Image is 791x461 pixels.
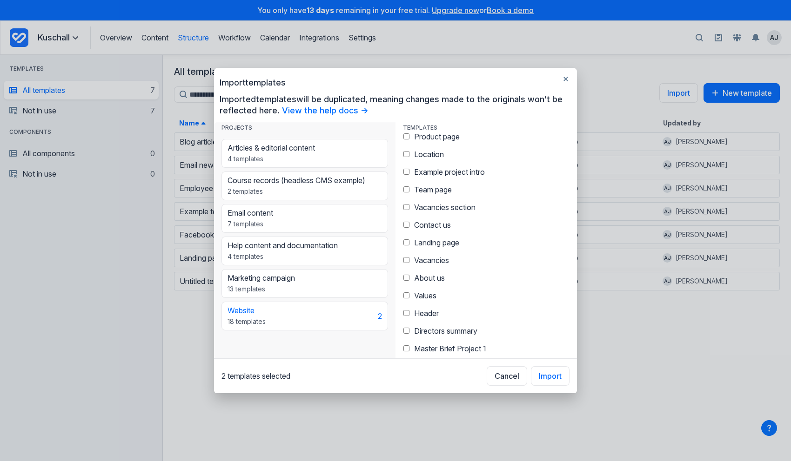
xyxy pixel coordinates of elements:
a: View the help docs → [282,105,369,115]
button: Course records (headless CMS example)2 templates [221,171,388,200]
p: 4 templates [228,252,338,261]
input: Header [403,310,409,316]
span: Values [414,291,436,300]
button: Help content and documentation4 templates [221,237,388,265]
p: 7 templates [228,219,273,229]
button: Email content7 templates [221,204,388,233]
p: 18 templates [228,317,266,326]
span: Master Brief Project 1 [414,344,486,353]
div: grid [214,139,395,358]
div: 2 [378,311,382,321]
span: Directors summary [414,326,477,336]
p: 4 templates [228,154,315,164]
span: Team page [414,185,452,194]
input: Contact us [403,222,409,228]
input: Product page [403,133,409,139]
button: Import [531,366,570,386]
input: Values [403,292,409,298]
p: Articles & editorial content [228,143,315,152]
p: Help content and documentation [228,241,338,250]
p: Imported templates will be duplicated, meaning changes made to the originals won’t be reflected h... [220,94,571,116]
span: About us [414,273,445,283]
input: Example project intro [403,169,409,175]
input: Directors summary [403,328,409,334]
span: Header [414,309,439,318]
input: Location [403,151,409,157]
span: Location [414,150,444,159]
span: Contact us [414,220,451,230]
span: Vacancies [414,256,449,265]
p: 2 templates [228,187,365,196]
button: Marketing campaign13 templates [221,269,388,298]
div: grid [395,133,577,358]
button: Cancel [487,366,527,386]
input: Vacancies [403,257,409,263]
span: 2 templates selected [221,371,290,381]
span: Product page [414,132,460,141]
span: Example project intro [414,167,485,177]
h3: Import templates [220,77,571,88]
input: Team page [403,186,409,192]
input: Vacancies section [403,204,409,210]
p: 13 templates [228,284,295,294]
h4: PROJECTS [214,122,395,133]
button: Website18 templates2 [221,302,388,330]
input: Master Brief Project 1 [403,345,409,351]
span: Landing page [414,238,459,247]
input: About us [403,275,409,281]
p: Marketing campaign [228,273,295,283]
input: Landing page [403,239,409,245]
h4: TEMPLATES [395,122,577,133]
span: Vacancies section [414,203,476,212]
button: Articles & editorial content4 templates [221,139,388,168]
p: Email content [228,208,273,217]
p: Website [228,306,266,315]
p: Course records (headless CMS example) [228,176,365,185]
